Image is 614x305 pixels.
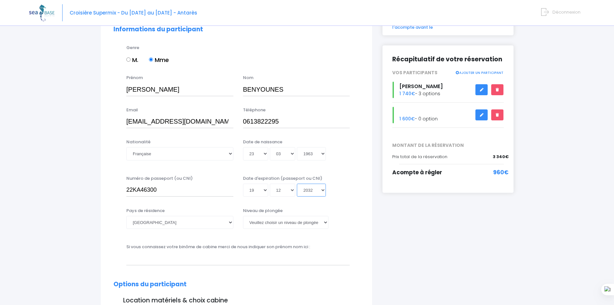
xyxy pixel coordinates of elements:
label: Nom [243,75,253,81]
label: Si vous connaissez votre binôme de cabine merci de nous indiquer son prénom nom ici : [126,244,310,250]
h2: Options du participant [113,281,359,288]
span: Déconnexion [552,9,580,15]
label: Nationalité [126,139,151,145]
div: - 0 option [387,107,509,123]
h2: Récapitulatif de votre réservation [392,55,504,63]
label: Niveau de plongée [243,208,283,214]
label: Mme [149,56,169,64]
span: Prix total de la réservation [392,154,447,160]
span: 960€ [493,168,509,177]
div: - 3 options [387,82,509,98]
div: VOS PARTICIPANTS [387,69,509,76]
h2: Informations du participant [113,26,359,33]
a: AJOUTER UN PARTICIPANT [455,69,503,75]
span: [PERSON_NAME] [399,83,443,90]
span: 1 600€ [399,116,415,122]
label: Téléphone [243,107,266,113]
span: Croisière Supermix - Du [DATE] au [DATE] - Antarès [70,9,197,16]
label: Date d'expiration (passeport ou CNI) [243,175,322,182]
input: Mme [149,57,153,62]
span: MONTANT DE LA RÉSERVATION [387,142,509,149]
label: M. [126,56,138,64]
span: 3 340€ [493,154,509,160]
label: Prénom [126,75,143,81]
label: Pays de résidence [126,208,165,214]
h3: Location matériels & choix cabine [113,297,359,304]
label: Date de naissance [243,139,282,145]
label: Email [126,107,138,113]
span: Acompte à régler [392,168,442,176]
span: 1 740€ [399,90,415,97]
label: Numéro de passeport (ou CNI) [126,175,193,182]
input: M. [126,57,131,62]
label: Genre [126,45,139,51]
